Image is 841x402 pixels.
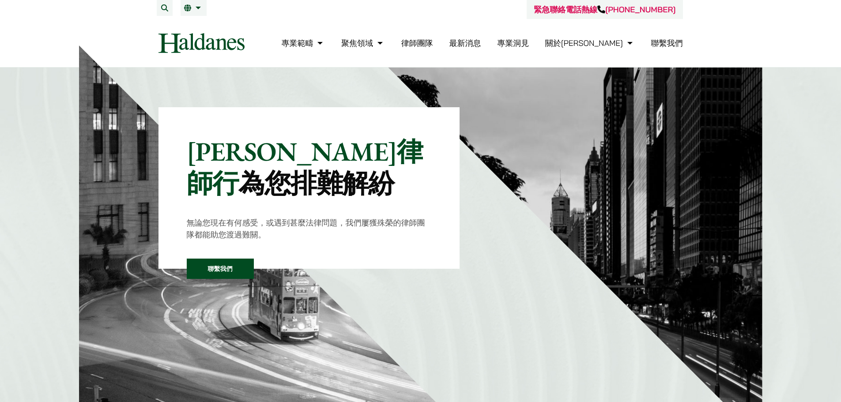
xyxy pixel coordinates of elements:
a: 緊急聯絡電話熱線[PHONE_NUMBER] [534,4,675,15]
a: 最新消息 [449,38,481,48]
p: 無論您現在有何感受，或遇到甚麼法律問題，我們屢獲殊榮的律師團隊都能助您渡過難關。 [187,217,432,240]
a: 專業範疇 [281,38,325,48]
a: 專業洞見 [497,38,529,48]
a: 律師團隊 [401,38,433,48]
a: 繁 [184,4,203,11]
img: Logo of Haldanes [158,33,245,53]
a: 聯繫我們 [651,38,683,48]
a: 聯繫我們 [187,259,254,279]
p: [PERSON_NAME]律師行 [187,135,432,199]
mark: 為您排難解紛 [238,166,394,200]
a: 聚焦領域 [341,38,385,48]
a: 關於何敦 [545,38,635,48]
